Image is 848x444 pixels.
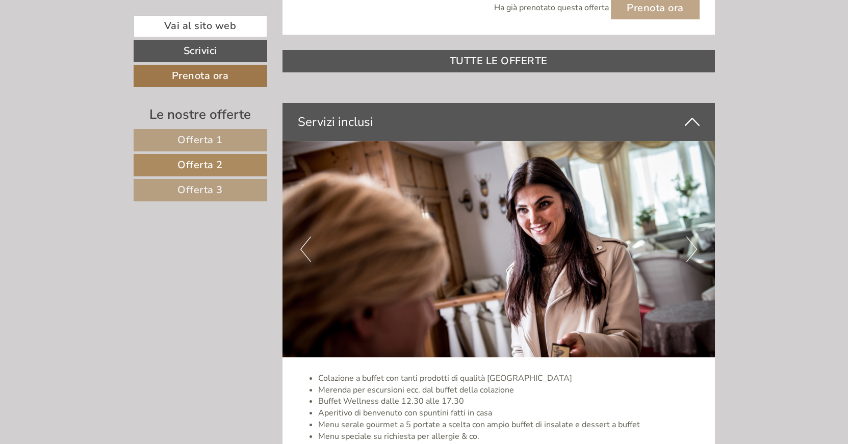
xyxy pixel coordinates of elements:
span: Offerta 1 [177,133,223,147]
li: Menu serale gourmet a 5 portate a scelta con ampio buffet di insalate e dessert a buffet [318,419,700,431]
button: Invia [347,264,402,286]
small: 19:51 [247,49,387,57]
div: [DATE] [182,8,220,25]
a: Prenota ora [134,65,267,87]
button: Next [686,237,697,262]
div: Lei [247,30,387,38]
li: Buffet Wellness dalle 12.30 alle 17.30 [318,396,700,407]
a: Scrivici [134,40,267,62]
a: TUTTE LE OFFERTE [282,50,715,72]
li: Aperitivo di benvenuto con spuntini fatti in casa [318,407,700,419]
button: Previous [300,237,311,262]
div: Servizi inclusi [282,103,715,141]
a: Vai al sito web [134,15,267,37]
div: Le nostre offerte [134,105,267,124]
li: Merenda per escursioni ecc. dal buffet della colazione [318,384,700,396]
div: Buon giorno, come possiamo aiutarla? [242,28,394,59]
span: Ha già prenotato questa offerta [494,2,609,13]
span: Offerta 2 [177,158,223,172]
li: Colazione a buffet con tanti prodotti di qualità [GEOGRAPHIC_DATA] [318,373,700,384]
span: Offerta 3 [177,183,223,197]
